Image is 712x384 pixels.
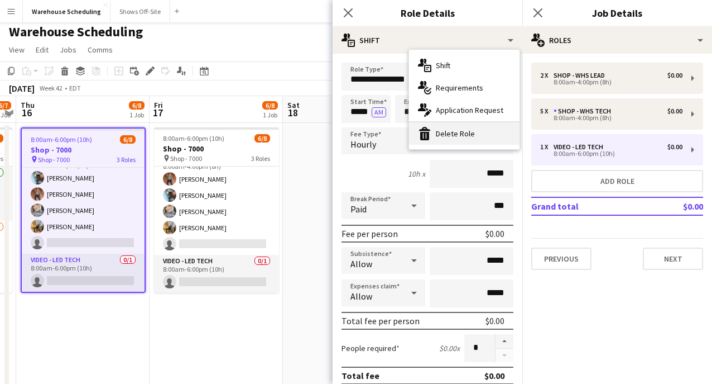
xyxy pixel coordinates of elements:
[154,100,163,110] span: Fri
[341,343,400,353] label: People required
[83,42,117,57] a: Comms
[38,155,70,164] span: Shop - 7000
[495,334,513,349] button: Increase
[36,45,49,55] span: Edit
[554,107,615,115] div: Shop - WHS Tech
[287,100,300,110] span: Sat
[485,228,504,239] div: $0.00
[22,145,145,155] h3: Shop - 7000
[110,1,170,22] button: Shows Off-Site
[22,254,145,292] app-card-role: Video - LED Tech0/18:00am-6:00pm (10h)
[31,42,53,57] a: Edit
[667,72,682,79] div: $0.00
[540,115,682,121] div: 8:00am-4:00pm (8h)
[436,105,503,115] span: Application Request
[55,42,81,57] a: Jobs
[4,42,29,57] a: View
[286,106,300,119] span: 18
[154,127,279,293] app-job-card: 8:00am-6:00pm (10h)6/8Shop - 7000 Shop - 70003 Roles[PERSON_NAME][PERSON_NAME]Shop - WHS Tech6A4/...
[60,45,76,55] span: Jobs
[540,72,554,79] div: 2 x
[23,1,110,22] button: Warehouse Scheduling
[120,135,136,144] span: 6/8
[9,45,25,55] span: View
[19,106,35,119] span: 16
[554,143,608,151] div: Video - LED Tech
[667,107,682,115] div: $0.00
[154,152,279,255] app-card-role: Shop - WHS Tech6A4/58:00am-4:00pm (8h)[PERSON_NAME][PERSON_NAME][PERSON_NAME][PERSON_NAME]
[22,151,145,254] app-card-role: Shop - WHS Tech4A4/58:00am-4:00pm (8h)[PERSON_NAME][PERSON_NAME][PERSON_NAME][PERSON_NAME]
[129,101,145,110] span: 6/8
[163,134,224,143] span: 8:00am-6:00pm (10h)
[409,122,519,145] div: Delete Role
[88,45,113,55] span: Comms
[262,101,278,110] span: 6/8
[540,143,554,151] div: 1 x
[21,127,146,293] app-job-card: 8:00am-6:00pm (10h)6/8Shop - 7000 Shop - 70003 Roles[PERSON_NAME][PERSON_NAME]Shop - WHS Tech4A4/...
[436,60,450,70] span: Shift
[540,107,554,115] div: 5 x
[254,134,270,143] span: 6/8
[436,83,483,93] span: Requirements
[37,84,65,92] span: Week 42
[9,23,143,40] h1: Warehouse Scheduling
[531,248,591,270] button: Previous
[484,370,504,381] div: $0.00
[263,111,277,119] div: 1 Job
[333,6,522,20] h3: Role Details
[350,203,367,215] span: Paid
[531,170,703,192] button: Add role
[667,143,682,151] div: $0.00
[522,27,712,54] div: Roles
[439,343,460,353] div: $0.00 x
[643,248,703,270] button: Next
[154,255,279,293] app-card-role: Video - LED Tech0/18:00am-6:00pm (10h)
[170,154,202,163] span: Shop - 7000
[485,315,504,326] div: $0.00
[251,154,270,163] span: 3 Roles
[333,27,522,54] div: Shift
[129,111,144,119] div: 1 Job
[117,155,136,164] span: 3 Roles
[341,315,420,326] div: Total fee per person
[350,258,372,269] span: Allow
[9,83,35,94] div: [DATE]
[522,6,712,20] h3: Job Details
[341,228,398,239] div: Fee per person
[554,72,609,79] div: Shop - WHS Lead
[372,107,386,117] button: AM
[350,139,376,150] span: Hourly
[69,84,81,92] div: EDT
[31,135,92,144] span: 8:00am-6:00pm (10h)
[651,197,703,215] td: $0.00
[154,144,279,154] h3: Shop - 7000
[350,291,372,302] span: Allow
[341,370,379,381] div: Total fee
[540,151,682,157] div: 8:00am-6:00pm (10h)
[531,197,651,215] td: Grand total
[21,100,35,110] span: Thu
[408,169,425,179] div: 10h x
[152,106,163,119] span: 17
[540,79,682,85] div: 8:00am-4:00pm (8h)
